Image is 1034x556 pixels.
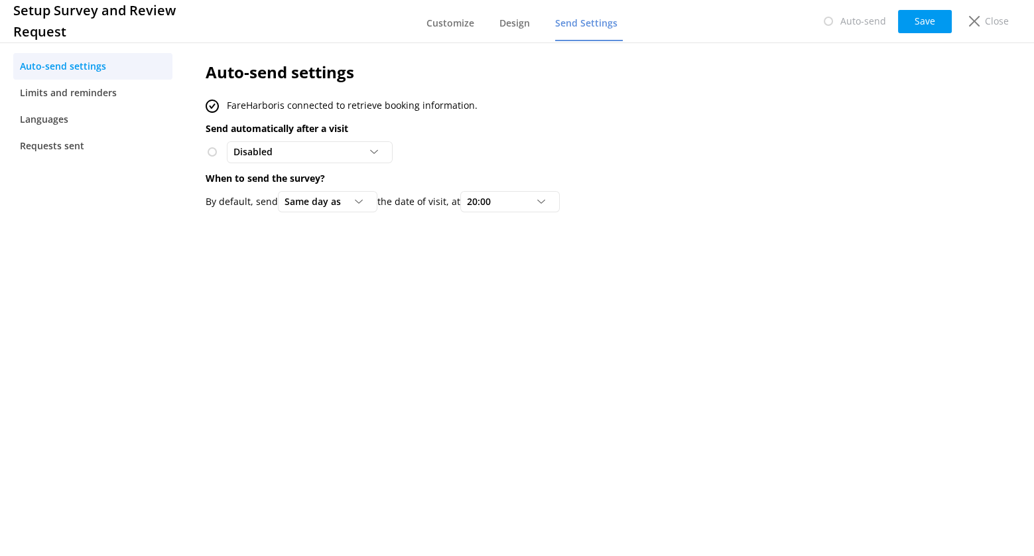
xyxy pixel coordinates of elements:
[377,194,460,209] p: the date of visit, at
[898,10,952,33] button: Save
[13,106,172,133] a: Languages
[206,171,889,186] p: When to send the survey?
[206,60,889,85] h2: Auto-send settings
[20,59,106,74] span: Auto-send settings
[20,112,68,127] span: Languages
[555,17,617,30] span: Send Settings
[20,86,117,100] span: Limits and reminders
[20,139,84,153] span: Requests sent
[227,98,478,113] p: FareHarbor is connected to retrieve booking information.
[285,194,349,209] span: Same day as
[13,80,172,106] a: Limits and reminders
[985,14,1009,29] p: Close
[467,194,499,209] span: 20:00
[13,53,172,80] a: Auto-send settings
[206,194,278,209] p: By default, send
[499,17,530,30] span: Design
[13,133,172,159] a: Requests sent
[206,121,889,136] p: Send automatically after a visit
[426,17,474,30] span: Customize
[840,14,886,29] p: Auto-send
[233,145,281,159] span: Disabled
